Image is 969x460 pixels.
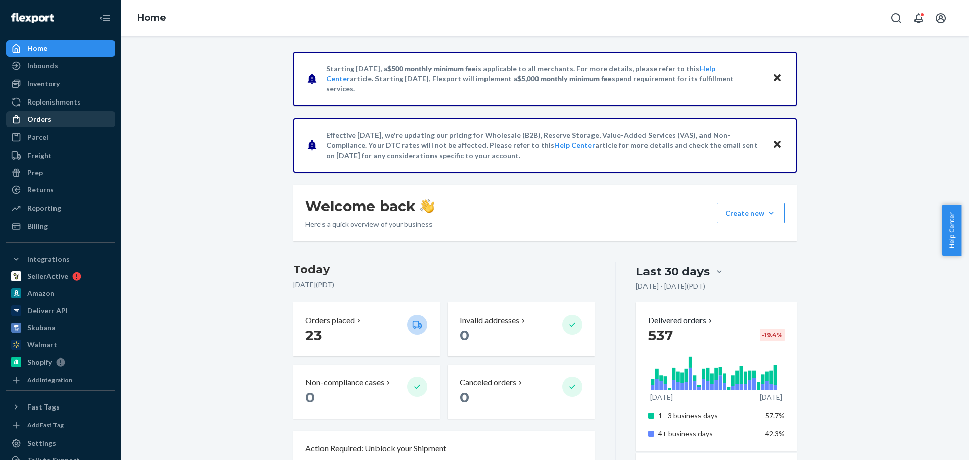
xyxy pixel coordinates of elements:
[6,399,115,415] button: Fast Tags
[305,219,434,229] p: Here’s a quick overview of your business
[305,327,322,344] span: 23
[765,411,785,420] span: 57.7%
[6,147,115,164] a: Freight
[326,130,763,161] p: Effective [DATE], we're updating our pricing for Wholesale (B2B), Reserve Storage, Value-Added Se...
[6,200,115,216] a: Reporting
[27,203,61,213] div: Reporting
[27,254,70,264] div: Integrations
[6,268,115,284] a: SellerActive
[6,165,115,181] a: Prep
[326,64,763,94] p: Starting [DATE], a is applicable to all merchants. For more details, please refer to this article...
[293,365,440,419] button: Non-compliance cases 0
[27,168,43,178] div: Prep
[305,443,446,454] p: Action Required: Unblock your Shipment
[305,315,355,326] p: Orders placed
[27,221,48,231] div: Billing
[636,281,705,291] p: [DATE] - [DATE] ( PDT )
[6,354,115,370] a: Shopify
[6,285,115,301] a: Amazon
[27,97,81,107] div: Replenishments
[942,205,961,256] button: Help Center
[420,199,434,213] img: hand-wave emoji
[765,429,785,438] span: 42.3%
[931,8,951,28] button: Open account menu
[448,302,594,356] button: Invalid addresses 0
[6,374,115,386] a: Add Integration
[760,329,785,341] div: -19.4 %
[460,377,516,388] p: Canceled orders
[27,323,56,333] div: Skubana
[6,40,115,57] a: Home
[387,64,476,73] span: $500 monthly minimum fee
[27,438,56,448] div: Settings
[460,315,519,326] p: Invalid addresses
[6,76,115,92] a: Inventory
[27,79,60,89] div: Inventory
[460,327,469,344] span: 0
[27,271,68,281] div: SellerActive
[293,302,440,356] button: Orders placed 23
[648,315,714,326] button: Delivered orders
[95,8,115,28] button: Close Navigation
[6,111,115,127] a: Orders
[11,13,54,23] img: Flexport logo
[27,43,47,54] div: Home
[886,8,906,28] button: Open Search Box
[27,340,57,350] div: Walmart
[6,320,115,336] a: Skubana
[658,411,758,421] p: 1 - 3 business days
[908,8,929,28] button: Open notifications
[6,302,115,319] a: Deliverr API
[27,402,60,412] div: Fast Tags
[650,392,673,402] p: [DATE]
[27,288,55,298] div: Amazon
[771,138,784,152] button: Close
[6,337,115,353] a: Walmart
[27,132,48,142] div: Parcel
[6,129,115,145] a: Parcel
[27,357,52,367] div: Shopify
[6,94,115,110] a: Replenishments
[27,185,54,195] div: Returns
[293,280,595,290] p: [DATE] ( PDT )
[517,74,612,83] span: $5,000 monthly minimum fee
[6,218,115,234] a: Billing
[27,376,72,384] div: Add Integration
[27,150,52,161] div: Freight
[717,203,785,223] button: Create new
[27,61,58,71] div: Inbounds
[6,251,115,267] button: Integrations
[129,4,174,33] ol: breadcrumbs
[6,182,115,198] a: Returns
[305,377,384,388] p: Non-compliance cases
[137,12,166,23] a: Home
[648,327,673,344] span: 537
[460,389,469,406] span: 0
[305,389,315,406] span: 0
[6,419,115,431] a: Add Fast Tag
[554,141,595,149] a: Help Center
[293,262,595,278] h3: Today
[27,114,51,124] div: Orders
[27,421,64,429] div: Add Fast Tag
[771,71,784,86] button: Close
[27,305,68,316] div: Deliverr API
[760,392,782,402] p: [DATE]
[636,264,710,279] div: Last 30 days
[658,429,758,439] p: 4+ business days
[305,197,434,215] h1: Welcome back
[6,58,115,74] a: Inbounds
[448,365,594,419] button: Canceled orders 0
[6,435,115,451] a: Settings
